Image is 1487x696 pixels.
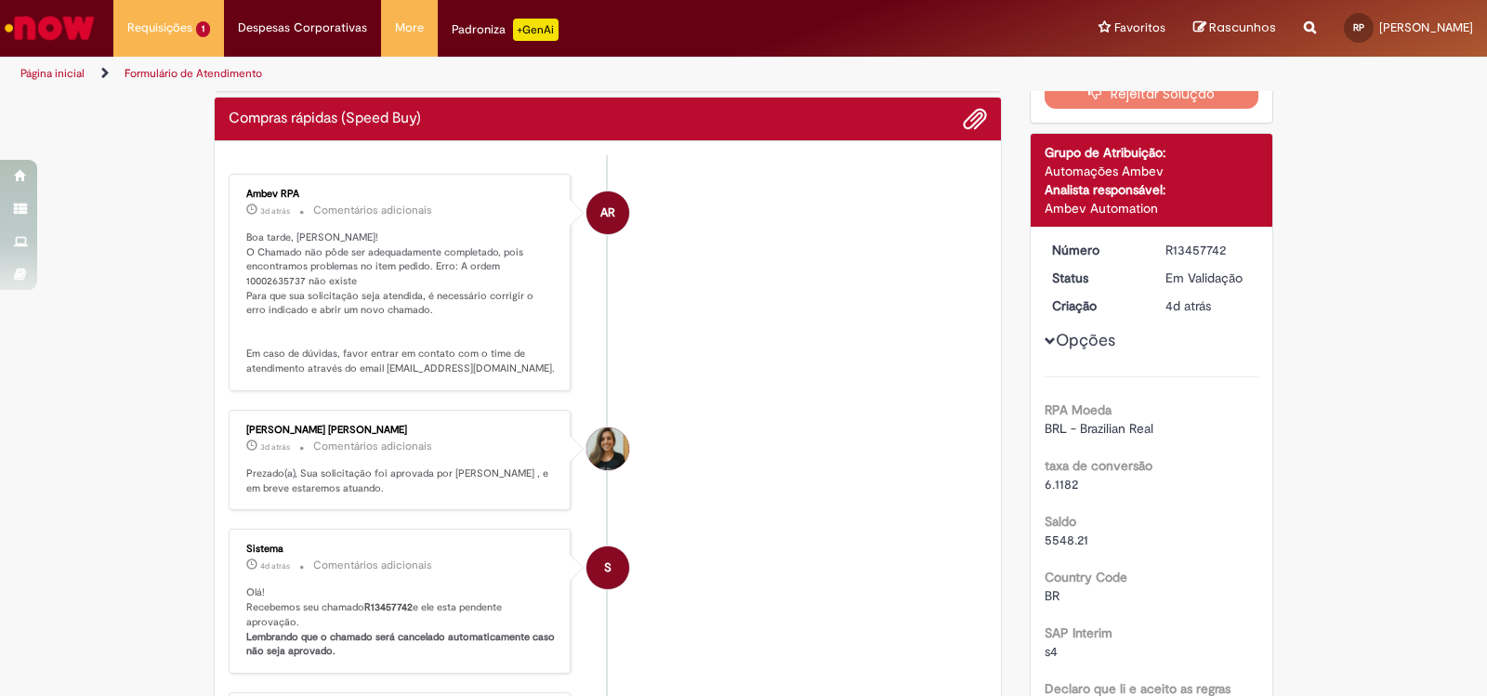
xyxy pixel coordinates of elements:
b: Country Code [1045,569,1127,585]
small: Comentários adicionais [313,558,432,573]
div: [PERSON_NAME] [PERSON_NAME] [246,425,556,436]
div: 28/08/2025 13:05:03 [1165,296,1252,315]
b: taxa de conversão [1045,457,1152,474]
span: 3d atrás [260,441,290,453]
div: Ambev RPA [586,191,629,234]
time: 28/08/2025 13:05:15 [260,560,290,571]
b: SAP Interim [1045,624,1112,641]
dt: Criação [1038,296,1152,315]
b: RPA Moeda [1045,401,1112,418]
b: R13457742 [364,600,413,614]
ul: Trilhas de página [14,57,978,91]
span: Favoritos [1114,19,1165,37]
span: AR [600,190,615,235]
small: Comentários adicionais [313,203,432,218]
span: 4d atrás [1165,297,1211,314]
dt: Status [1038,269,1152,287]
span: More [395,19,424,37]
span: Rascunhos [1209,19,1276,36]
span: [PERSON_NAME] [1379,20,1473,35]
div: Sistema [246,544,556,555]
h2: Compras rápidas (Speed Buy) Histórico de tíquete [229,111,421,127]
p: Prezado(a), Sua solicitação foi aprovada por [PERSON_NAME] , e em breve estaremos atuando. [246,466,556,495]
div: Grupo de Atribuição: [1045,143,1259,162]
div: Ambev RPA [246,189,556,200]
time: 28/08/2025 13:05:03 [1165,297,1211,314]
span: 5548.21 [1045,532,1088,548]
span: s4 [1045,643,1058,660]
div: System [586,546,629,589]
p: Olá! Recebemos seu chamado e ele esta pendente aprovação. [246,585,556,659]
small: Comentários adicionais [313,439,432,454]
a: Página inicial [20,66,85,81]
a: Formulário de Atendimento [125,66,262,81]
span: BRL - Brazilian Real [1045,420,1153,437]
p: Boa tarde, [PERSON_NAME]! O Chamado não pôde ser adequadamente completado, pois encontramos probl... [246,230,556,376]
time: 29/08/2025 17:09:03 [260,205,290,217]
span: 6.1182 [1045,476,1078,492]
img: ServiceNow [2,9,98,46]
button: Rejeitar Solução [1045,79,1259,109]
b: Saldo [1045,513,1076,530]
div: Julie Santos Valeriano Da Silva [586,427,629,470]
span: 1 [196,21,210,37]
a: Rascunhos [1193,20,1276,37]
div: R13457742 [1165,241,1252,259]
span: 3d atrás [260,205,290,217]
span: 4d atrás [260,560,290,571]
span: BR [1045,587,1059,604]
span: S [604,545,612,590]
time: 29/08/2025 14:15:12 [260,441,290,453]
span: RP [1353,21,1364,33]
p: +GenAi [513,19,559,41]
button: Adicionar anexos [963,107,987,131]
div: Analista responsável: [1045,180,1259,199]
b: Lembrando que o chamado será cancelado automaticamente caso não seja aprovado. [246,630,558,659]
div: Em Validação [1165,269,1252,287]
dt: Número [1038,241,1152,259]
div: Ambev Automation [1045,199,1259,217]
span: Despesas Corporativas [238,19,367,37]
div: Automações Ambev [1045,162,1259,180]
div: Padroniza [452,19,559,41]
span: Requisições [127,19,192,37]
